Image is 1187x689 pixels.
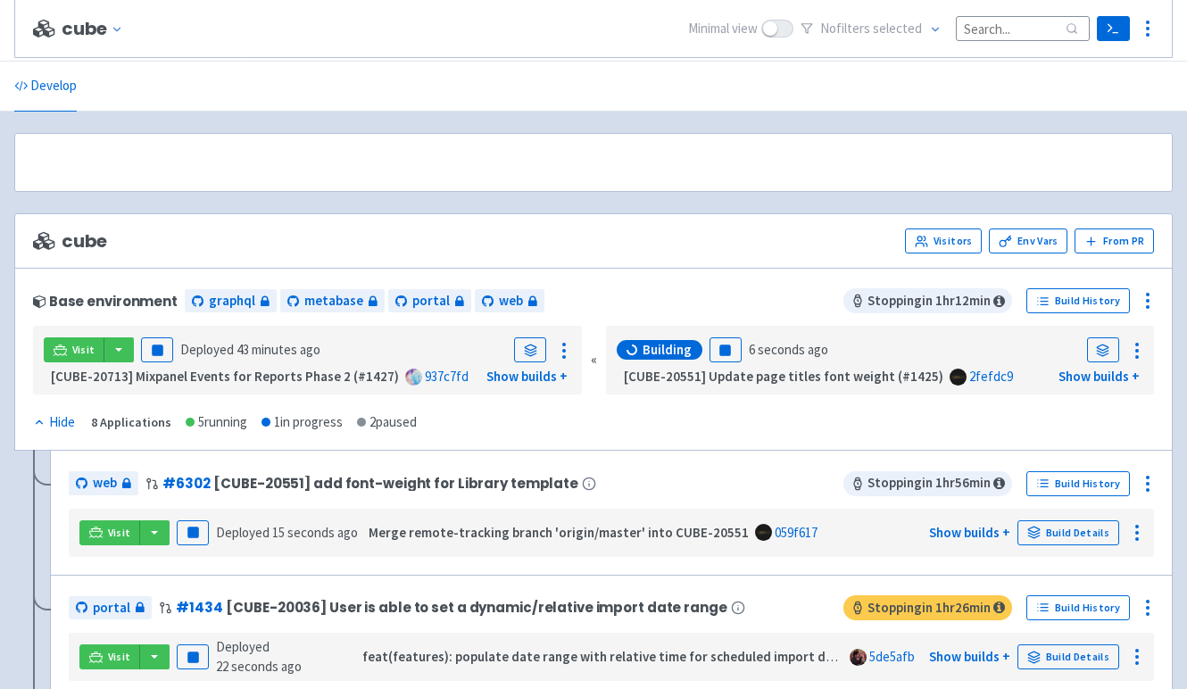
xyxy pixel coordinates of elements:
[216,658,302,675] time: 22 seconds ago
[905,228,982,253] a: Visitors
[69,596,152,620] a: portal
[624,368,943,385] strong: [CUBE-20551] Update page titles font weight (#1425)
[213,476,578,491] span: [CUBE-20551] add font-weight for Library template
[216,638,302,676] span: Deployed
[820,19,922,39] span: No filter s
[425,368,469,385] a: 937c7fd
[69,471,138,495] a: web
[412,291,450,311] span: portal
[710,337,742,362] button: Pause
[591,326,597,394] div: «
[51,368,399,385] strong: [CUBE-20713] Mixpanel Events for Reports Phase 2 (#1427)
[688,19,758,39] span: Minimal view
[499,291,523,311] span: web
[929,648,1010,665] a: Show builds +
[79,644,140,669] a: Visit
[357,412,417,433] div: 2 paused
[643,341,692,359] span: Building
[33,412,75,433] div: Hide
[141,337,173,362] button: Pause
[475,289,544,313] a: web
[185,289,277,313] a: graphql
[362,648,860,665] strong: feat(features): populate date range with relative time for scheduled import drawer
[209,291,255,311] span: graphql
[62,19,130,39] button: cube
[33,412,77,433] button: Hide
[216,524,358,541] span: Deployed
[843,288,1012,313] span: Stopping in 1 hr 12 min
[93,473,117,494] span: web
[177,644,209,669] button: Pause
[1017,520,1119,545] a: Build Details
[237,341,320,358] time: 43 minutes ago
[180,341,320,358] span: Deployed
[956,16,1090,40] input: Search...
[388,289,471,313] a: portal
[1017,644,1119,669] a: Build Details
[33,294,178,309] div: Base environment
[843,471,1012,496] span: Stopping in 1 hr 56 min
[280,289,385,313] a: metabase
[1097,16,1130,41] a: Terminal
[33,231,107,252] span: cube
[775,524,818,541] a: 059f617
[1026,595,1130,620] a: Build History
[177,520,209,545] button: Pause
[176,598,222,617] a: #1434
[1075,228,1154,253] button: From PR
[72,343,95,357] span: Visit
[162,474,210,493] a: #6302
[261,412,343,433] div: 1 in progress
[989,228,1067,253] a: Env Vars
[929,524,1010,541] a: Show builds +
[1058,368,1140,385] a: Show builds +
[44,337,104,362] a: Visit
[486,368,568,385] a: Show builds +
[749,341,828,358] time: 6 seconds ago
[79,520,140,545] a: Visit
[873,20,922,37] span: selected
[108,526,131,540] span: Visit
[369,524,749,541] strong: Merge remote-tracking branch 'origin/master' into CUBE-20551
[869,648,915,665] a: 5de5afb
[272,524,358,541] time: 15 seconds ago
[93,598,130,618] span: portal
[108,650,131,664] span: Visit
[226,600,726,615] span: [CUBE-20036] User is able to set a dynamic/relative import date range
[1026,471,1130,496] a: Build History
[304,291,363,311] span: metabase
[14,62,77,112] a: Develop
[91,412,171,433] div: 8 Applications
[1026,288,1130,313] a: Build History
[186,412,247,433] div: 5 running
[969,368,1013,385] a: 2fefdc9
[843,595,1012,620] span: Stopping in 1 hr 26 min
